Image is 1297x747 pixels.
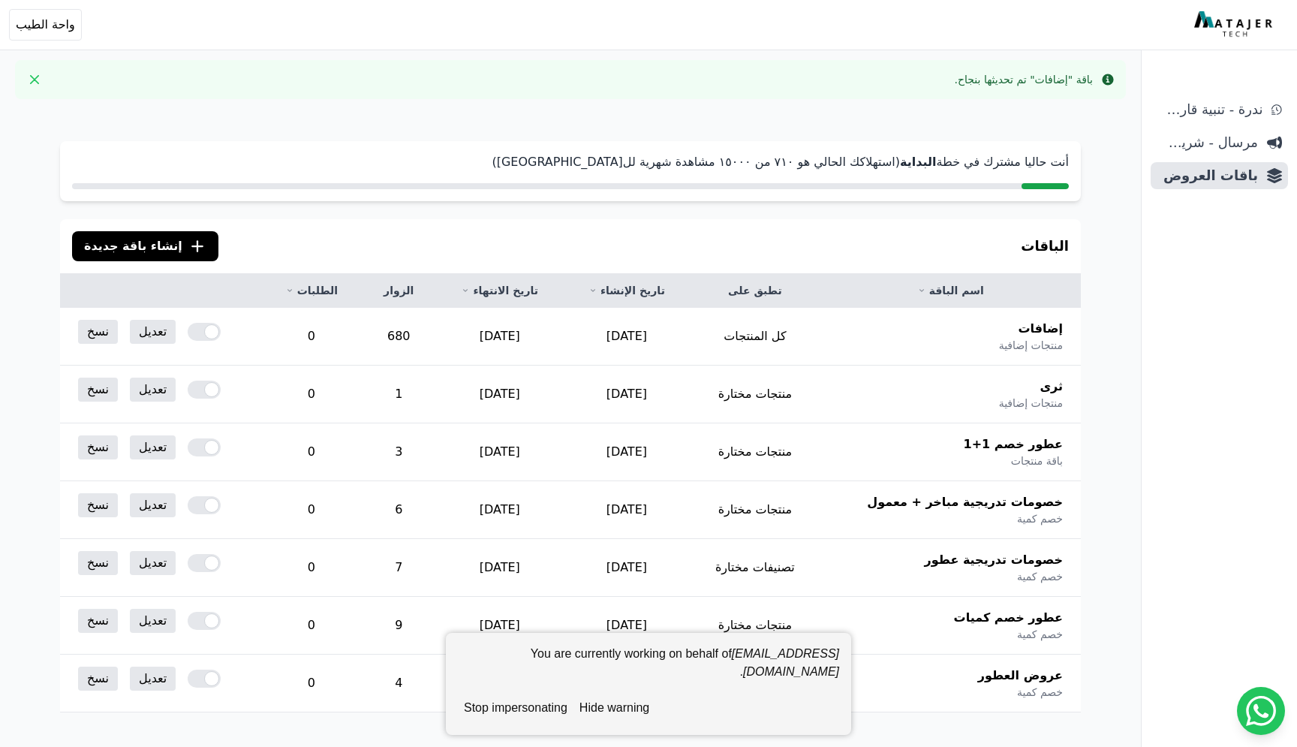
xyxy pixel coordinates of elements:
a: تعديل [130,435,176,459]
td: 3 [362,423,436,481]
em: [EMAIL_ADDRESS][DOMAIN_NAME] [732,647,839,678]
a: نسخ [78,609,118,633]
span: إضافات [1018,320,1063,338]
div: باقة "إضافات" تم تحديثها بنجاح. [955,72,1093,87]
a: نسخ [78,493,118,517]
a: اسم الباقة [838,283,1063,298]
td: منتجات مختارة [690,423,820,481]
button: Close [23,68,47,92]
a: تعديل [130,493,176,517]
span: خصم كمية [1017,627,1063,642]
td: [DATE] [564,308,691,366]
td: [DATE] [436,423,564,481]
a: نسخ [78,320,118,344]
div: You are currently working on behalf of . [458,645,839,693]
a: تعديل [130,609,176,633]
button: hide warning [573,693,655,723]
a: تعديل [130,667,176,691]
td: 9 [362,597,436,655]
span: واحة الطيب [16,16,75,34]
span: عطور خصم كميات [954,609,1063,627]
td: 7 [362,539,436,597]
td: [DATE] [564,366,691,423]
td: 0 [261,423,361,481]
td: [DATE] [564,597,691,655]
td: [DATE] [564,481,691,539]
a: نسخ [78,667,118,691]
strong: البداية [900,155,936,169]
td: 0 [261,481,361,539]
span: باقات العروض [1157,165,1258,186]
th: تطبق على [690,274,820,308]
td: منتجات مختارة [690,366,820,423]
span: مرسال - شريط دعاية [1157,132,1258,153]
td: 0 [261,308,361,366]
span: خصم كمية [1017,685,1063,700]
img: MatajerTech Logo [1194,11,1276,38]
button: stop impersonating [458,693,573,723]
span: خصم كمية [1017,569,1063,584]
td: [DATE] [436,481,564,539]
td: 4 [362,655,436,712]
a: نسخ [78,435,118,459]
span: باقة منتجات [1011,453,1063,468]
th: الزوار [362,274,436,308]
td: منتجات مختارة [690,481,820,539]
span: عطور خصم 1+1 [964,435,1063,453]
span: إنشاء باقة جديدة [84,237,182,255]
span: خصومات تدريجية مباخر + معمول [867,493,1063,511]
td: تصنيفات مختارة [690,539,820,597]
span: منتجات إضافية [999,338,1063,353]
a: تاريخ الانتهاء [454,283,546,298]
a: تاريخ الإنشاء [582,283,673,298]
td: 6 [362,481,436,539]
span: منتجات إضافية [999,396,1063,411]
td: منتجات مختارة [690,597,820,655]
td: 680 [362,308,436,366]
h3: الباقات [1021,236,1069,257]
td: [DATE] [436,308,564,366]
span: ندرة - تنبية قارب علي النفاذ [1157,99,1262,120]
button: واحة الطيب [9,9,82,41]
td: 1 [362,366,436,423]
td: [DATE] [564,539,691,597]
a: تعديل [130,378,176,402]
button: إنشاء باقة جديدة [72,231,218,261]
span: ثرى [1040,378,1063,396]
td: 0 [261,539,361,597]
td: [DATE] [436,366,564,423]
a: نسخ [78,551,118,575]
td: 0 [261,655,361,712]
td: [DATE] [564,423,691,481]
span: خصومات تدريجية عطور [925,551,1063,569]
td: 0 [261,597,361,655]
td: [DATE] [436,539,564,597]
a: الطلبات [279,283,343,298]
a: تعديل [130,320,176,344]
td: [DATE] [436,597,564,655]
td: 0 [261,366,361,423]
a: تعديل [130,551,176,575]
span: خصم كمية [1017,511,1063,526]
p: أنت حاليا مشترك في خطة (استهلاكك الحالي هو ٧١۰ من ١٥۰۰۰ مشاهدة شهرية لل[GEOGRAPHIC_DATA]) [72,153,1069,171]
td: كل المنتجات [690,308,820,366]
a: نسخ [78,378,118,402]
span: عروض العطور [978,667,1063,685]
